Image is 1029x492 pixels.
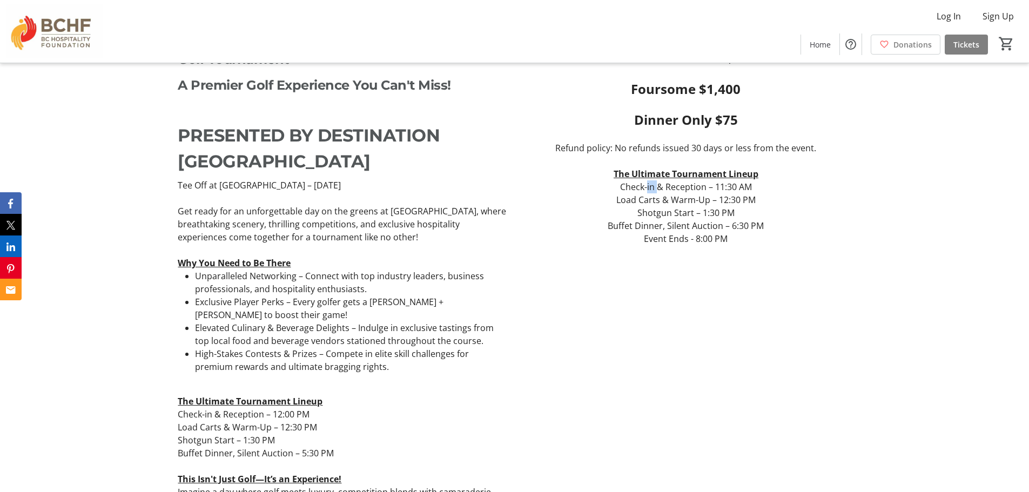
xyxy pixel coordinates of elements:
span: Shotgun Start – 1:30 PM [178,434,275,446]
span: Home [810,39,831,50]
span: High-Stakes Contests & Prizes – Compete in elite skill challenges for premium rewards and ultimat... [195,348,469,373]
span: Log In [937,10,961,23]
span: Elevated Culinary & Beverage Delights – Indulge in exclusive tastings from top local food and bev... [195,322,494,347]
button: Help [840,33,862,55]
span: Get ready for an unforgettable day on the greens at [GEOGRAPHIC_DATA], where breathtaking scenery... [178,205,506,243]
button: Cart [997,34,1016,53]
u: The Ultimate Tournament Lineup [178,395,322,407]
a: Tickets [945,35,988,55]
button: Log In [928,8,970,25]
span: Shotgun Start – 1:30 PM [637,207,735,219]
span: A Premier Golf Experience You Can't Miss! [178,77,451,93]
span: Tee Off at [GEOGRAPHIC_DATA] – [DATE] [178,179,341,191]
u: This Isn't Just Golf—It’s an Experience! [178,473,341,485]
strong: $75 [715,111,738,129]
u: Why You Need to Be There [178,257,291,269]
span: Tickets [953,39,979,50]
strong: Dinner Only [634,111,712,129]
span: Unparalleled Networking – Connect with top industry leaders, business professionals, and hospital... [195,270,484,295]
span: Sign Up [983,10,1014,23]
span: Check-in & Reception – 11:30 AM [620,181,752,193]
span: Buffet Dinner, Silent Auction – 5:30 PM [178,447,334,459]
button: Sign Up [974,8,1023,25]
p: PRESENTED BY DESTINATION [GEOGRAPHIC_DATA] [178,123,508,174]
strong: Foursome $1,400 [631,80,741,98]
a: Home [801,35,839,55]
span: Buffet Dinner, Silent Auction – 6:30 PM [608,220,764,232]
span: Event Ends - 8:00 PM [644,233,728,245]
span: Check-in & Reception – 12:00 PM [178,408,310,420]
img: BC Hospitality Foundation's Logo [6,4,103,58]
p: Refund policy: No refunds issued 30 days or less from the event. [521,141,851,154]
span: Exclusive Player Perks – Every golfer gets a [PERSON_NAME] + [PERSON_NAME] to boost their game! [195,296,443,321]
u: The Ultimate Tournament Lineup [614,168,758,180]
a: Donations [871,35,940,55]
span: Load Carts & Warm-Up – 12:30 PM [178,421,317,433]
span: Load Carts & Warm-Up – 12:30 PM [616,194,756,206]
span: Donations [893,39,932,50]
